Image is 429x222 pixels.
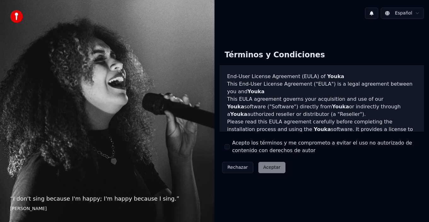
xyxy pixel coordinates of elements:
p: “ I don't sing because I'm happy; I'm happy because I sing. ” [10,194,204,203]
span: Youka [227,104,244,110]
span: Youka [327,73,344,79]
label: Acepto los términos y me comprometo a evitar el uso no autorizado de contenido con derechos de autor [232,139,419,154]
button: Rechazar [222,162,253,173]
footer: [PERSON_NAME] [10,206,204,212]
span: Youka [230,111,247,117]
p: This EULA agreement governs your acquisition and use of our software ("Software") directly from o... [227,95,416,118]
span: Youka [248,88,265,94]
p: Please read this EULA agreement carefully before completing the installation process and using th... [227,118,416,148]
div: Términos y Condiciones [220,45,330,65]
img: youka [10,10,23,23]
span: Youka [332,104,349,110]
span: Youka [314,126,331,132]
h3: End-User License Agreement (EULA) of [227,73,416,80]
p: This End-User License Agreement ("EULA") is a legal agreement between you and [227,80,416,95]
